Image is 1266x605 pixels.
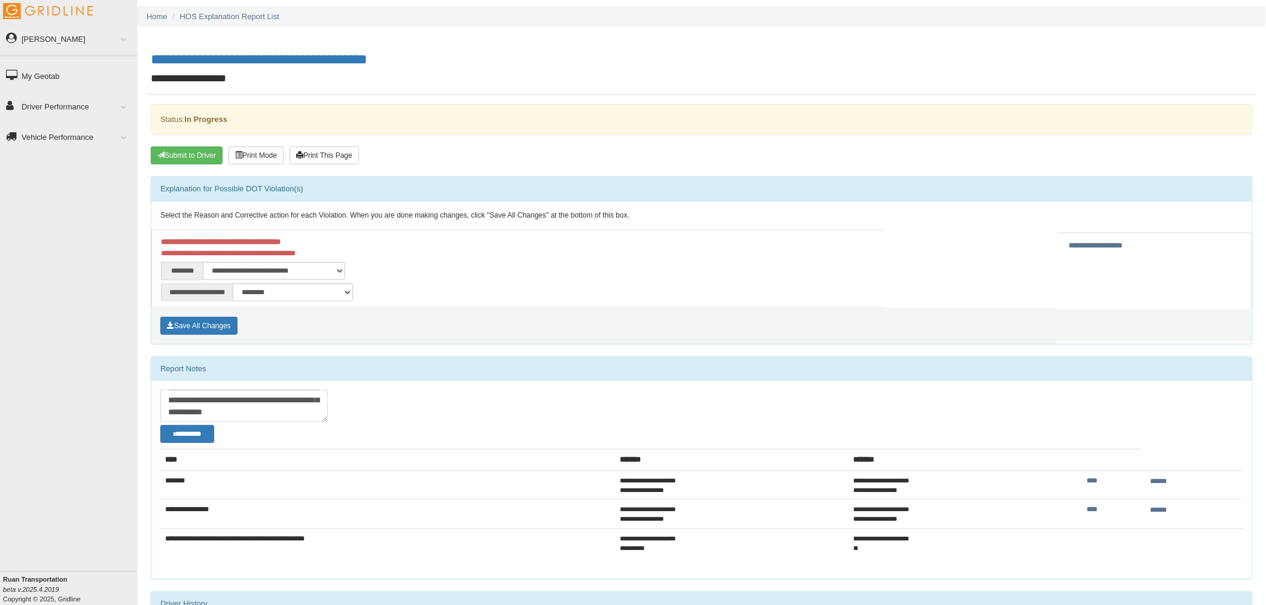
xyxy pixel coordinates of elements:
div: Select the Reason and Corrective action for each Violation. When you are done making changes, cli... [151,201,1252,230]
a: Home [147,12,168,21]
button: Print This Page [290,146,359,164]
a: HOS Explanation Report List [180,12,279,21]
button: Save [160,317,238,335]
button: Change Filter Options [160,425,214,443]
div: Report Notes [151,357,1252,381]
div: Status: [151,104,1253,135]
strong: In Progress [184,115,227,124]
button: Submit To Driver [151,146,223,164]
b: Ruan Transportation [3,576,68,583]
img: Gridline [3,3,93,19]
div: Copyright © 2025, Gridline [3,575,138,604]
button: Print Mode [229,146,284,164]
div: Explanation for Possible DOT Violation(s) [151,177,1252,201]
i: beta v.2025.4.2019 [3,586,59,593]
